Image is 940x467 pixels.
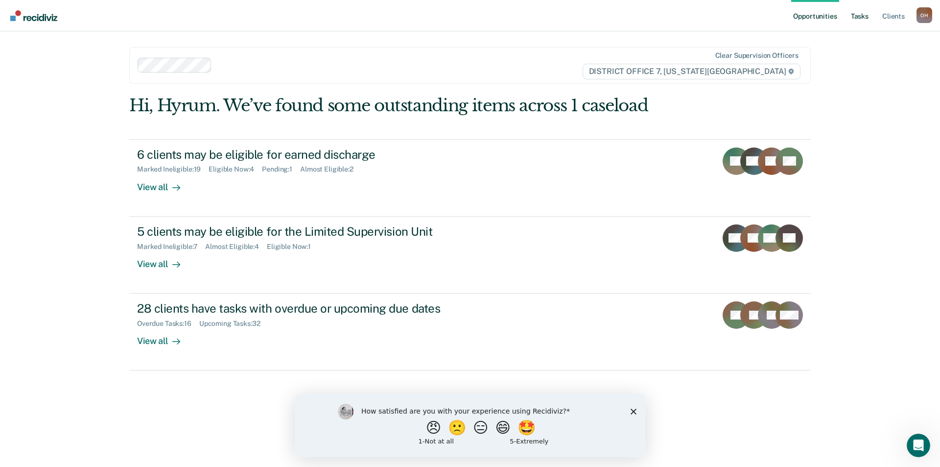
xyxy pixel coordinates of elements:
[205,243,267,251] div: Almost Eligible : 4
[916,7,932,23] button: Profile dropdown button
[916,7,932,23] div: O H
[137,301,481,316] div: 28 clients have tasks with overdue or upcoming due dates
[137,250,192,270] div: View all
[300,165,361,173] div: Almost Eligible : 2
[137,165,209,173] div: Marked Ineligible : 19
[137,224,481,239] div: 5 clients may be eligible for the Limited Supervision Unit
[129,294,811,370] a: 28 clients have tasks with overdue or upcoming due datesOverdue Tasks:16Upcoming Tasks:32View all
[262,165,300,173] div: Pending : 1
[137,147,481,162] div: 6 clients may be eligible for earned discharge
[295,394,645,457] iframe: Survey by Kim from Recidiviz
[129,139,811,217] a: 6 clients may be eligible for earned dischargeMarked Ineligible:19Eligible Now:4Pending:1Almost E...
[137,173,192,193] div: View all
[715,51,799,60] div: Clear supervision officers
[129,217,811,294] a: 5 clients may be eligible for the Limited Supervision UnitMarked Ineligible:7Almost Eligible:4Eli...
[137,243,205,251] div: Marked Ineligible : 7
[137,320,199,328] div: Overdue Tasks : 16
[583,64,800,79] span: DISTRICT OFFICE 7, [US_STATE][GEOGRAPHIC_DATA]
[907,434,930,457] iframe: Intercom live chat
[10,10,57,21] img: Recidiviz
[129,96,675,116] div: Hi, Hyrum. We’ve found some outstanding items across 1 caseload
[199,320,268,328] div: Upcoming Tasks : 32
[267,243,319,251] div: Eligible Now : 1
[209,165,262,173] div: Eligible Now : 4
[137,328,192,347] div: View all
